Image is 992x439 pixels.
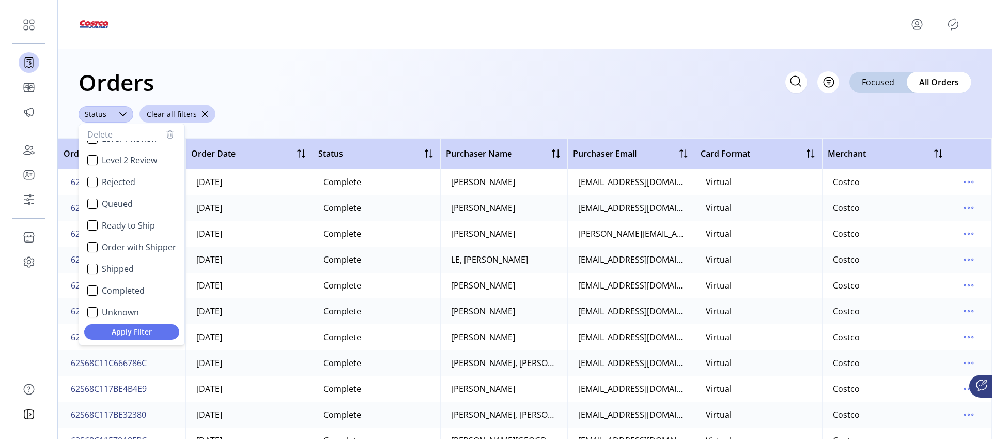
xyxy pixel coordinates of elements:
li: Level 2 Review [81,150,182,171]
div: [PERSON_NAME] [451,305,515,317]
div: [EMAIL_ADDRESS][DOMAIN_NAME] [578,357,685,369]
button: Filter Button [817,71,839,93]
td: [DATE] [185,298,313,324]
span: 62S68C11C666870D [71,279,148,292]
span: Queued [102,198,133,210]
span: Focused [862,76,894,88]
div: Costco [833,383,860,395]
span: Order Number [64,147,122,160]
td: [DATE] [185,402,313,428]
td: [DATE] [185,195,313,221]
div: Costco [833,228,860,240]
li: Shipped [81,259,182,279]
button: menu [960,225,977,242]
div: Virtual [706,279,732,292]
button: menu [960,406,977,423]
div: [PERSON_NAME] [451,279,515,292]
div: [EMAIL_ADDRESS][DOMAIN_NAME] [578,279,685,292]
h1: Orders [79,64,154,100]
span: 62S68C11C666434F [71,331,146,343]
div: [PERSON_NAME] [451,202,515,214]
button: 62S68C11C666870D [69,277,150,294]
li: Ready to Ship [81,215,182,236]
span: Order with Shipper [102,241,176,253]
button: 62S68C1295328348 [69,200,148,216]
div: Complete [323,305,361,317]
div: [PERSON_NAME], [PERSON_NAME] [451,357,557,369]
button: 62S68C11C6662971 [69,303,148,320]
span: Order Date [191,147,236,160]
div: [EMAIL_ADDRESS][DOMAIN_NAME] [578,305,685,317]
div: LE, [PERSON_NAME] [451,253,528,266]
div: Complete [323,253,361,266]
div: Costco [833,408,860,421]
span: 62S68C12314473D7 [71,228,147,240]
span: Shipped [102,263,134,275]
td: [DATE] [185,273,313,298]
span: Unknown [102,306,139,319]
div: Virtual [706,305,732,317]
ul: Option List [79,83,184,326]
span: 62S68C11C666786C [71,357,147,369]
span: Completed [102,284,145,297]
td: [DATE] [185,221,313,247]
div: Focused [849,72,907,93]
span: 62S68C117BE4B4E9 [71,383,147,395]
div: [PERSON_NAME] [451,331,515,343]
div: Costco [833,202,860,214]
td: [DATE] [185,324,313,350]
span: Status [318,147,343,160]
button: menu [960,329,977,345]
div: Costco [833,305,860,317]
div: Complete [323,383,361,395]
li: Completed [81,280,182,301]
span: 62S68C11C6662971 [71,305,146,317]
button: Publisher Panel [945,16,962,33]
div: Costco [833,279,860,292]
div: Costco [833,253,860,266]
span: Rejected [102,176,135,188]
div: Complete [323,202,361,214]
span: 62S68C117BE32380 [71,408,146,421]
div: [EMAIL_ADDRESS][DOMAIN_NAME] [578,331,685,343]
div: [EMAIL_ADDRESS][DOMAIN_NAME] [578,202,685,214]
li: Unknown [81,302,182,323]
button: menu [960,303,977,320]
button: Clear all filters [139,105,215,123]
div: Status [79,106,113,123]
div: [EMAIL_ADDRESS][DOMAIN_NAME] [578,253,685,266]
div: [PERSON_NAME] [451,383,515,395]
button: 62S68C121260054F [69,251,147,268]
button: menu [960,251,977,268]
div: Complete [323,357,361,369]
div: [EMAIL_ADDRESS][DOMAIN_NAME] [578,408,685,421]
li: Rejected [81,172,182,192]
button: menu [960,174,977,190]
button: 62S68C117BE32380 [69,406,148,423]
span: All Orders [919,76,959,88]
div: [PERSON_NAME], [PERSON_NAME] [451,408,557,421]
div: Complete [323,331,361,343]
button: menu [909,16,925,33]
button: menu [960,355,977,371]
span: 62S68C1295335CF3 [71,176,146,188]
span: Merchant [828,147,866,160]
button: 62S68C11C666786C [69,355,149,371]
span: Level 2 Review [102,154,157,166]
div: Complete [323,228,361,240]
div: Virtual [706,253,732,266]
div: Virtual [706,331,732,343]
div: Virtual [706,228,732,240]
span: Purchaser Name [446,147,512,160]
span: Ready to Ship [102,219,155,232]
div: [PERSON_NAME] [451,228,515,240]
div: Virtual [706,357,732,369]
span: Apply Filter [92,326,171,337]
td: [DATE] [185,376,313,402]
div: Virtual [706,202,732,214]
div: [EMAIL_ADDRESS][DOMAIN_NAME] [578,176,685,188]
button: menu [960,200,977,216]
td: [DATE] [185,169,313,195]
span: Clear all filters [147,109,197,119]
span: Delete [87,128,113,141]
